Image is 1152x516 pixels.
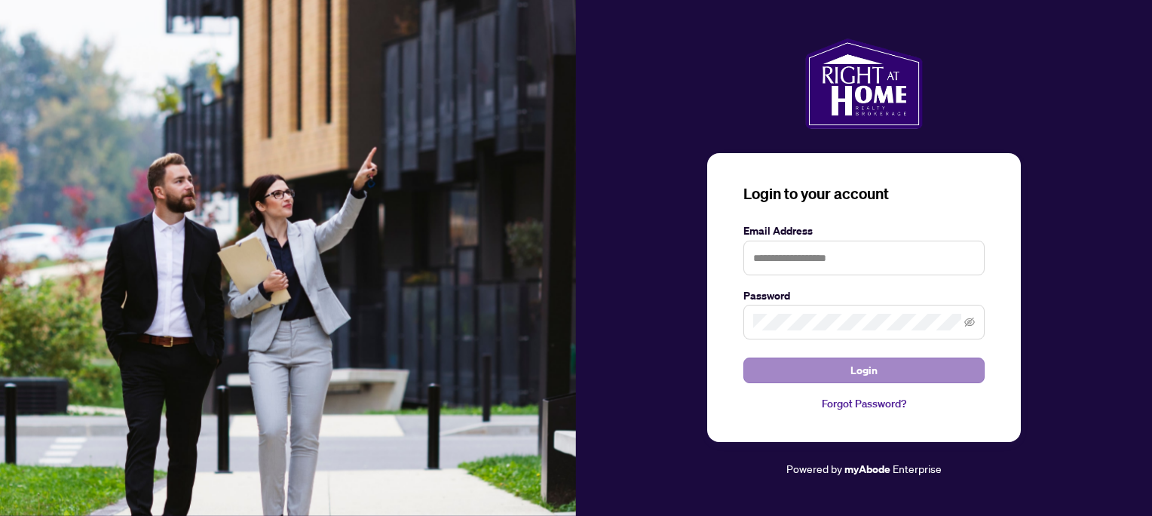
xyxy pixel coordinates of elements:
[743,395,985,412] a: Forgot Password?
[786,462,842,475] span: Powered by
[743,223,985,239] label: Email Address
[893,462,942,475] span: Enterprise
[743,287,985,304] label: Password
[743,183,985,204] h3: Login to your account
[964,317,975,327] span: eye-invisible
[850,358,878,382] span: Login
[743,358,985,383] button: Login
[805,38,922,129] img: ma-logo
[844,461,890,478] a: myAbode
